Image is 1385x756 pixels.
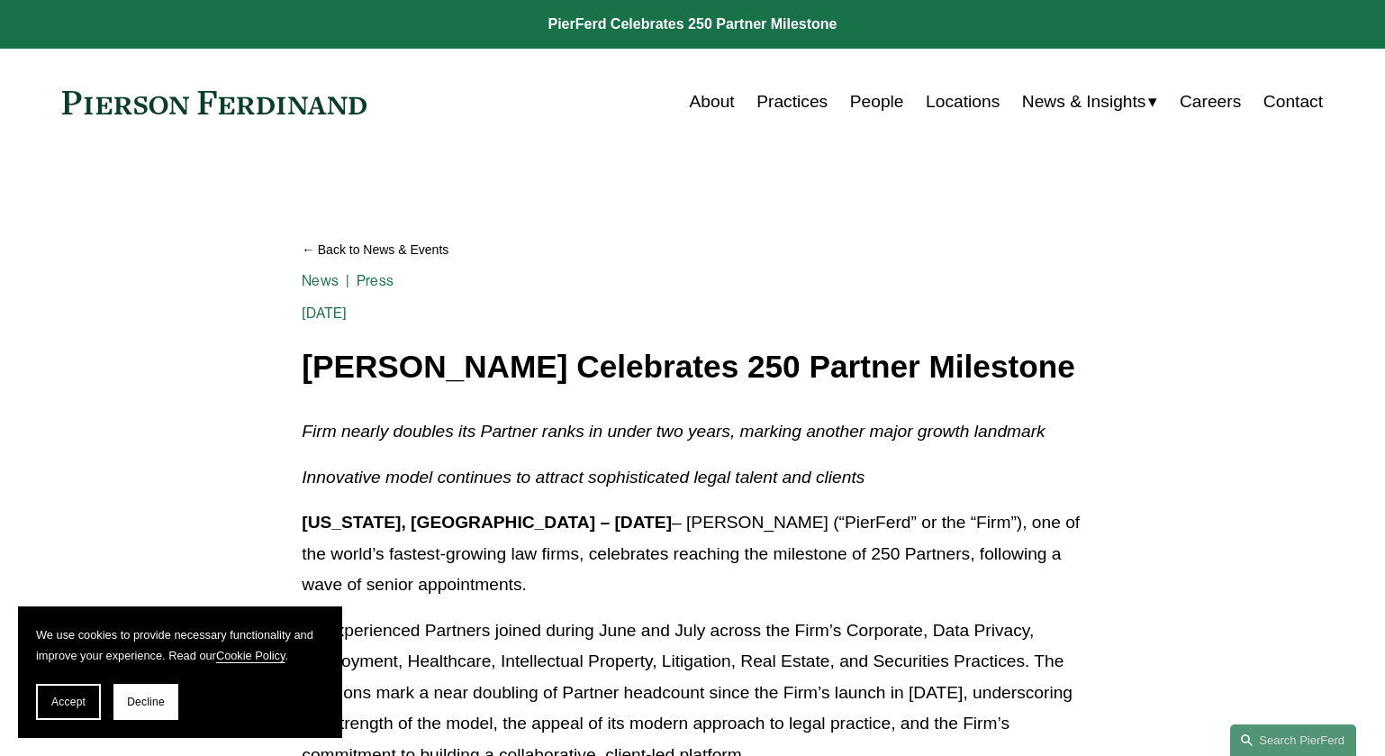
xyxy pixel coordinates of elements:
a: People [850,85,904,119]
h1: [PERSON_NAME] Celebrates 250 Partner Milestone [302,350,1082,385]
span: [DATE] [302,305,347,322]
em: Firm nearly doubles its Partner ranks in under two years, marking another major growth landmark [302,422,1045,441]
section: Cookie banner [18,606,342,738]
a: Search this site [1230,724,1356,756]
p: – [PERSON_NAME] (“PierFerd” or the “Firm”), one of the world’s fastest-growing law firms, celebra... [302,507,1082,601]
span: Decline [127,696,165,708]
a: Back to News & Events [302,234,1082,266]
a: Cookie Policy [216,649,285,662]
em: Innovative model continues to attract sophisticated legal talent and clients [302,468,864,487]
strong: [US_STATE], [GEOGRAPHIC_DATA] – [DATE] [302,513,672,532]
a: Locations [926,85,1000,119]
span: News & Insights [1022,87,1146,118]
a: Press [357,272,394,289]
a: Careers [1180,85,1241,119]
a: Practices [756,85,828,119]
button: Accept [36,684,101,720]
button: Decline [113,684,178,720]
a: Contact [1263,85,1323,119]
a: folder dropdown [1022,85,1158,119]
a: News [302,272,339,289]
span: Accept [51,696,86,708]
a: About [690,85,735,119]
p: We use cookies to provide necessary functionality and improve your experience. Read our . [36,624,324,666]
